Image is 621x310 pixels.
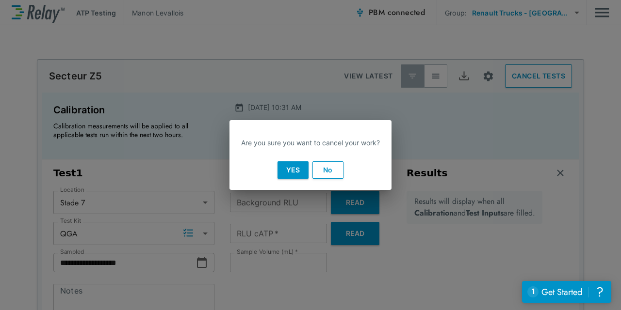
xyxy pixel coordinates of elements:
[241,138,380,148] p: Are you sure you want to cancel your work?
[312,161,343,179] button: No
[278,161,309,179] button: Yes
[522,281,611,303] iframe: Resource center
